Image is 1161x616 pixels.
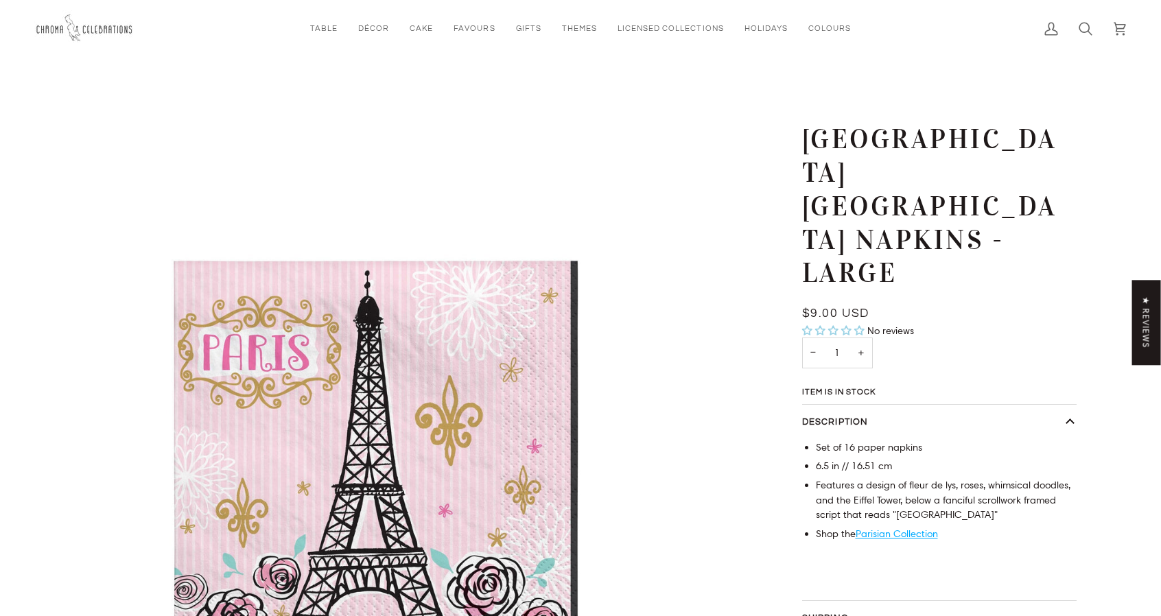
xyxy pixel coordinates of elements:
span: Favours [454,23,495,34]
h1: [GEOGRAPHIC_DATA] [GEOGRAPHIC_DATA] Napkins - Large [802,123,1066,290]
span: Themes [562,23,597,34]
button: Increase quantity [849,337,873,368]
span: Table [310,23,338,34]
img: Chroma Celebrations [34,10,137,47]
li: Shop the [816,527,1077,542]
span: Cake [410,23,433,34]
button: Decrease quantity [802,337,824,368]
div: Click to open Judge.me floating reviews tab [1132,280,1161,365]
li: Features a design of fleur de lys, roses, whimsical doodles, and the Eiffel Tower, below a fancif... [816,478,1077,523]
span: Licensed Collections [618,23,724,34]
button: Description [802,405,1077,440]
span: Décor [358,23,389,34]
span: Item is in stock [802,388,900,396]
li: 6.5 in // 16.51 cm [816,459,1077,474]
a: Parisian Collection [856,528,938,540]
span: Colours [808,23,851,34]
span: $9.00 USD [802,307,869,320]
span: Gifts [516,23,541,34]
li: Set of 16 paper napkins [816,440,1077,455]
input: Quantity [802,337,873,368]
span: No reviews [867,324,914,337]
span: Holidays [744,23,788,34]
